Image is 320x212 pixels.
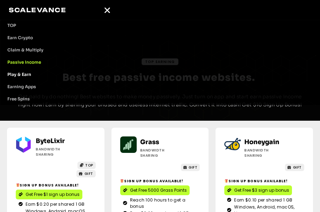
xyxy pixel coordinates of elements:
[224,185,292,195] a: Get Free $3 sign up bonus
[140,148,181,158] h2: Bandwidth Sharing
[16,183,20,187] img: 🎁
[9,6,66,14] a: Scalevance
[36,147,76,157] h2: Bandwidth Sharing
[120,179,124,183] img: 🎁
[26,191,80,198] span: Get Free $1 sign up bonus
[84,171,93,176] span: GIFT
[77,162,96,169] a: TOP
[293,165,302,170] span: GIFT
[285,164,304,171] a: GIFT
[24,201,85,207] span: Earn $0.20 per shared 1 GB
[85,163,93,168] span: TOP
[140,138,159,146] a: Grass
[36,137,65,145] a: ByteLixir
[224,178,304,184] h2: Sign up bonus available!
[16,190,82,199] a: Get Free $1 sign up bonus
[101,4,113,16] div: Menu Toggle
[120,185,190,195] a: Get Free 5000 Grass Points
[244,148,285,158] h2: Bandwidth Sharing
[16,183,96,188] h2: Sign up bonus available!
[128,197,197,210] span: Reach 100 hours to get a bonus
[234,187,289,193] span: Get Free $3 sign up bonus
[181,164,200,171] a: GIFT
[244,138,279,146] a: Honeygain
[189,165,197,170] span: GIFT
[120,178,200,184] h2: Sign up bonus available!
[225,179,228,183] img: 🎁
[76,170,96,177] a: GIFT
[232,197,292,203] span: Earn $0.10 per shared 1 GB
[130,187,187,193] span: Get Free 5000 Grass Points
